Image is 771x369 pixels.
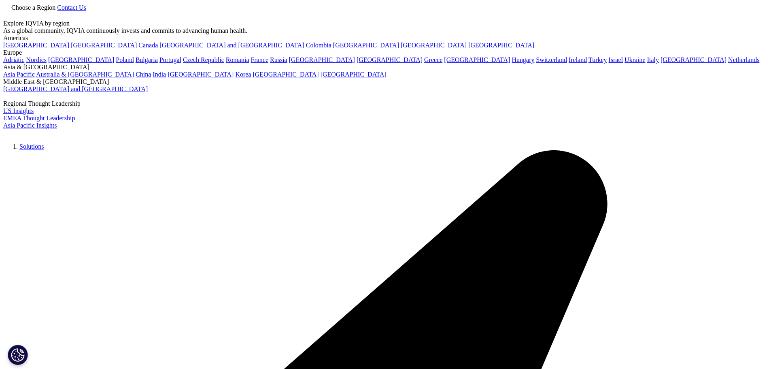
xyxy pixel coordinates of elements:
div: Asia & [GEOGRAPHIC_DATA] [3,64,768,71]
div: Explore IQVIA by region [3,20,768,27]
a: [GEOGRAPHIC_DATA] [253,71,319,78]
a: Hungary [512,56,534,63]
a: Italy [647,56,659,63]
a: [GEOGRAPHIC_DATA] and [GEOGRAPHIC_DATA] [3,85,148,92]
div: Middle East & [GEOGRAPHIC_DATA] [3,78,768,85]
a: Bulgaria [136,56,158,63]
span: Choose a Region [11,4,55,11]
a: Solutions [19,143,44,150]
a: [GEOGRAPHIC_DATA] [71,42,137,49]
a: [GEOGRAPHIC_DATA] [357,56,423,63]
a: [GEOGRAPHIC_DATA] [661,56,726,63]
a: [GEOGRAPHIC_DATA] [168,71,234,78]
a: Netherlands [728,56,759,63]
a: Switzerland [536,56,567,63]
a: [GEOGRAPHIC_DATA] [401,42,467,49]
div: Americas [3,34,768,42]
a: Israel [609,56,623,63]
div: Regional Thought Leadership [3,100,768,107]
a: Russia [270,56,287,63]
a: Greece [424,56,442,63]
a: Adriatic [3,56,24,63]
a: [GEOGRAPHIC_DATA] and [GEOGRAPHIC_DATA] [159,42,304,49]
a: Ukraine [624,56,646,63]
a: India [153,71,166,78]
a: China [136,71,151,78]
a: Poland [116,56,134,63]
a: Turkey [588,56,607,63]
a: Asia Pacific [3,71,35,78]
a: [GEOGRAPHIC_DATA] [289,56,355,63]
a: [GEOGRAPHIC_DATA] [321,71,387,78]
a: Colombia [306,42,331,49]
a: Czech Republic [183,56,224,63]
a: Korea [235,71,251,78]
a: [GEOGRAPHIC_DATA] [3,42,69,49]
a: Nordics [26,56,47,63]
div: Europe [3,49,768,56]
a: Australia & [GEOGRAPHIC_DATA] [36,71,134,78]
div: As a global community, IQVIA continuously invests and commits to advancing human health. [3,27,768,34]
a: France [251,56,269,63]
a: [GEOGRAPHIC_DATA] [444,56,510,63]
a: Contact Us [57,4,86,11]
a: Romania [226,56,249,63]
a: [GEOGRAPHIC_DATA] [468,42,534,49]
a: Asia Pacific Insights [3,122,57,129]
a: [GEOGRAPHIC_DATA] [333,42,399,49]
a: US Insights [3,107,34,114]
a: [GEOGRAPHIC_DATA] [48,56,114,63]
a: Ireland [569,56,587,63]
a: Canada [138,42,158,49]
a: EMEA Thought Leadership [3,115,75,122]
a: Portugal [159,56,181,63]
button: Cookies Settings [8,345,28,365]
